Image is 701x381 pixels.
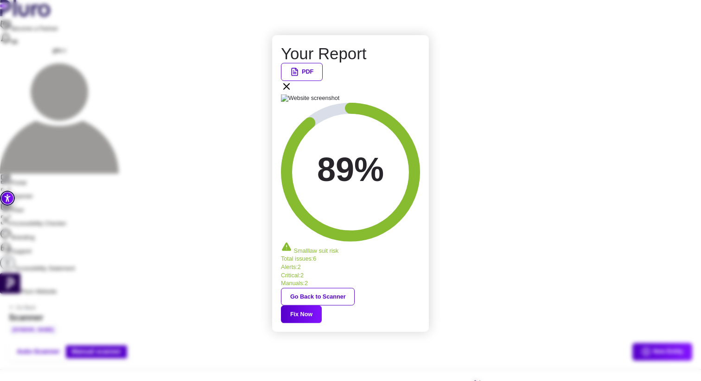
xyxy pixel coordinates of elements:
img: Website screenshot [281,94,420,103]
li: Critical : [281,272,420,280]
li: Alerts : [281,263,420,272]
text: 89% [317,151,384,188]
div: Small law suit risk [281,242,420,256]
button: Fix Now [281,306,322,323]
span: 2 [305,280,308,287]
button: PDF [281,63,323,81]
span: 6 [313,256,316,262]
span: 2 [298,264,301,270]
span: 2 [300,272,304,279]
button: Go Back to Scanner [281,288,355,306]
li: Total issues : [281,255,420,263]
li: Manuals : [281,280,420,288]
h2: Your Report [281,44,420,63]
